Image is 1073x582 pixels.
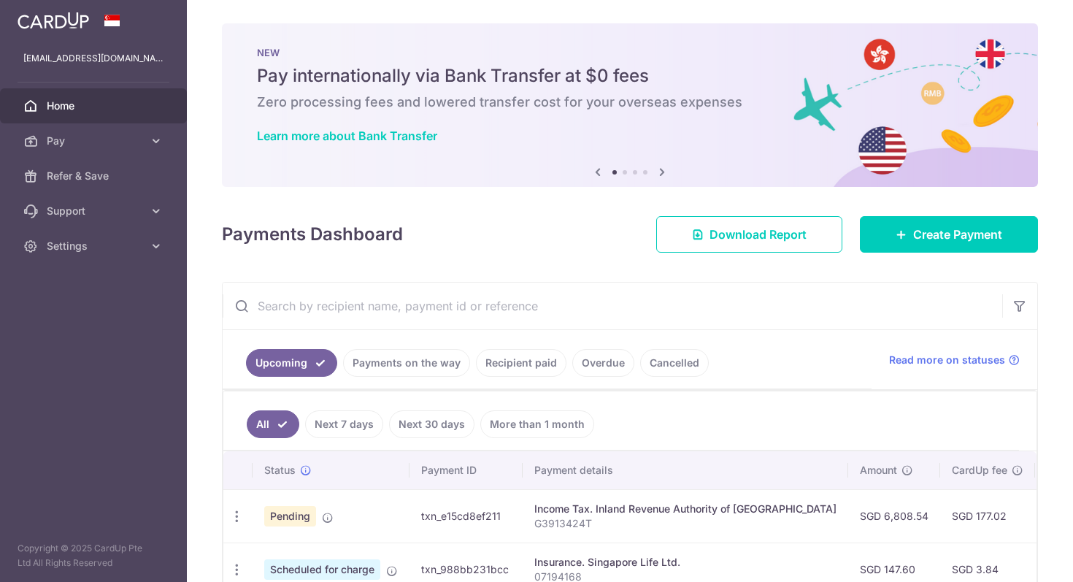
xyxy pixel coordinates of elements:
[409,489,523,543] td: txn_e15cd8ef211
[257,129,437,143] a: Learn more about Bank Transfer
[913,226,1002,243] span: Create Payment
[305,410,383,438] a: Next 7 days
[222,221,403,248] h4: Payments Dashboard
[940,489,1035,543] td: SGD 177.02
[523,451,848,489] th: Payment details
[257,64,1003,88] h5: Pay internationally via Bank Transfer at $0 fees
[257,93,1003,111] h6: Zero processing fees and lowered transfer cost for your overseas expenses
[246,349,337,377] a: Upcoming
[848,489,940,543] td: SGD 6,808.54
[534,502,837,516] div: Income Tax. Inland Revenue Authority of [GEOGRAPHIC_DATA]
[247,410,299,438] a: All
[572,349,634,377] a: Overdue
[709,226,807,243] span: Download Report
[264,463,296,478] span: Status
[640,349,709,377] a: Cancelled
[476,349,566,377] a: Recipient paid
[47,239,143,253] span: Settings
[18,12,89,29] img: CardUp
[409,451,523,489] th: Payment ID
[47,169,143,183] span: Refer & Save
[889,353,1020,367] a: Read more on statuses
[222,23,1038,187] img: Bank transfer banner
[389,410,474,438] a: Next 30 days
[343,349,470,377] a: Payments on the way
[860,216,1038,253] a: Create Payment
[534,555,837,570] div: Insurance. Singapore Life Ltd.
[47,99,143,113] span: Home
[534,516,837,531] p: G3913424T
[23,51,164,66] p: [EMAIL_ADDRESS][DOMAIN_NAME]
[480,410,594,438] a: More than 1 month
[264,559,380,580] span: Scheduled for charge
[656,216,842,253] a: Download Report
[47,204,143,218] span: Support
[47,134,143,148] span: Pay
[223,283,1002,329] input: Search by recipient name, payment id or reference
[889,353,1005,367] span: Read more on statuses
[257,47,1003,58] p: NEW
[952,463,1007,478] span: CardUp fee
[860,463,897,478] span: Amount
[264,506,316,527] span: Pending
